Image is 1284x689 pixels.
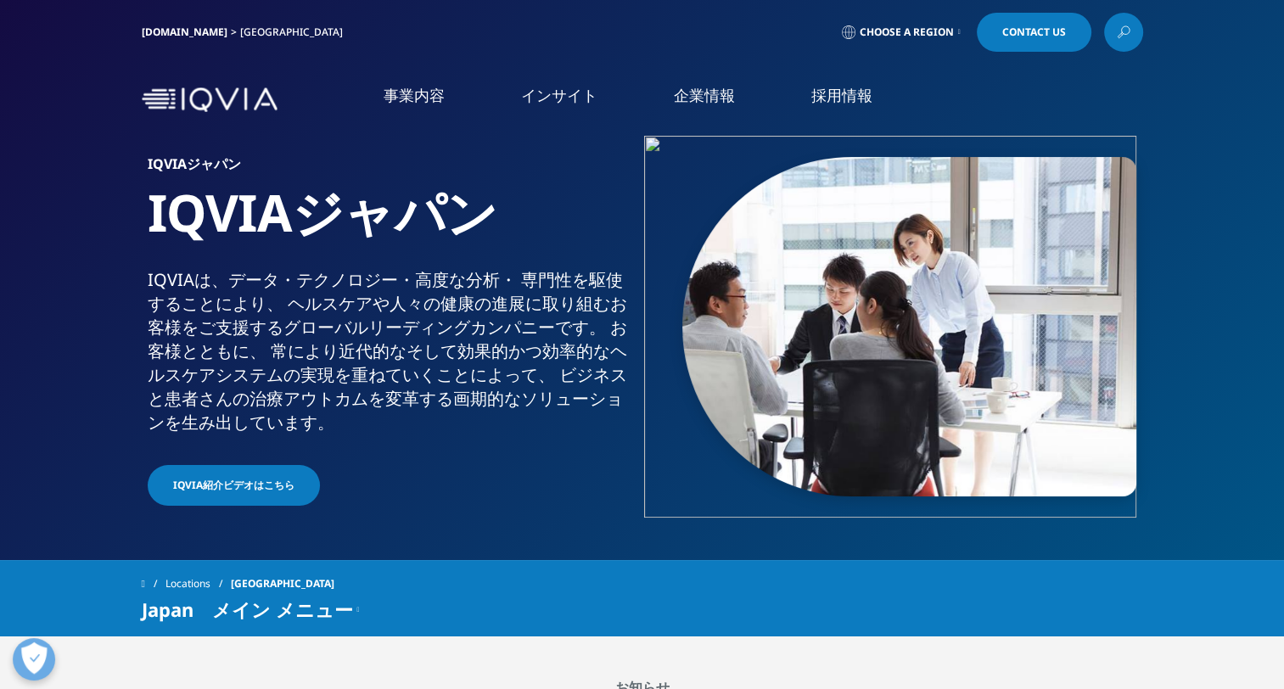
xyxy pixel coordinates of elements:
button: 優先設定センターを開く [13,638,55,681]
a: Locations [165,569,231,599]
span: Contact Us [1002,27,1066,37]
a: 事業内容 [384,85,445,106]
div: IQVIAは、​データ・​テクノロジー・​高度な​分析・​ 専門性を​駆使する​ことに​より、​ ヘルスケアや​人々の​健康の​進展に​取り組む​お客様を​ご支援​する​グローバル​リーディング... [148,268,636,434]
div: [GEOGRAPHIC_DATA] [240,25,350,39]
span: Japan メイン メニュー [142,599,353,619]
h6: IQVIAジャパン [148,157,636,181]
span: IQVIA紹介ビデオはこちら [173,478,294,493]
span: Choose a Region [860,25,954,39]
a: 企業情報 [674,85,735,106]
a: インサイト [521,85,597,106]
a: [DOMAIN_NAME] [142,25,227,39]
a: IQVIA紹介ビデオはこちら [148,465,320,506]
h1: IQVIAジャパン [148,181,636,268]
span: [GEOGRAPHIC_DATA] [231,569,334,599]
nav: Primary [284,59,1143,140]
img: 873_asian-businesspeople-meeting-in-office.jpg [682,157,1136,496]
a: Contact Us [977,13,1091,52]
a: 採用情報 [811,85,872,106]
